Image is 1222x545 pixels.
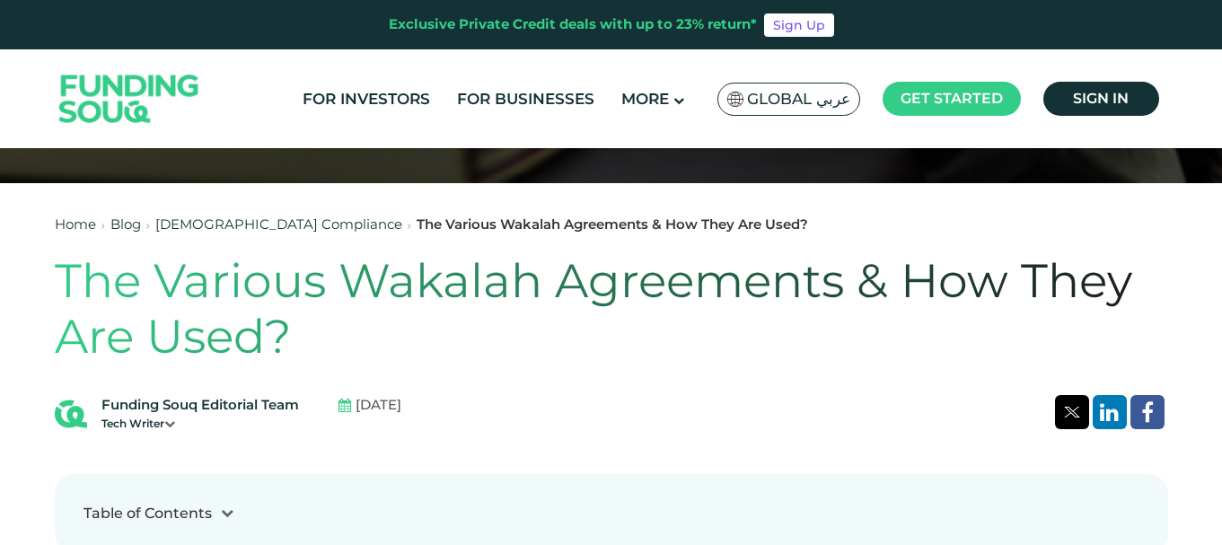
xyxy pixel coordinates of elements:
span: Global عربي [747,89,850,110]
a: Sign Up [764,13,834,37]
img: SA Flag [727,92,743,107]
div: The Various Wakalah Agreements & How They Are Used? [417,215,808,235]
img: twitter [1064,407,1080,418]
div: Funding Souq Editorial Team [101,395,299,416]
span: [DATE] [356,395,401,416]
h1: The Various Wakalah Agreements & How They Are Used? [55,253,1168,365]
div: Exclusive Private Credit deals with up to 23% return* [389,14,757,35]
span: Get started [901,90,1003,107]
div: Tech Writer [101,416,299,432]
a: [DEMOGRAPHIC_DATA] Compliance [155,215,402,233]
a: For Investors [298,84,435,114]
div: Table of Contents [84,503,212,524]
a: For Businesses [453,84,599,114]
img: Blog Author [55,398,87,430]
a: Blog [110,215,141,233]
span: More [621,90,669,108]
a: Home [55,215,96,233]
img: Logo [41,54,217,145]
a: Sign in [1043,82,1159,116]
span: Sign in [1073,90,1129,107]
